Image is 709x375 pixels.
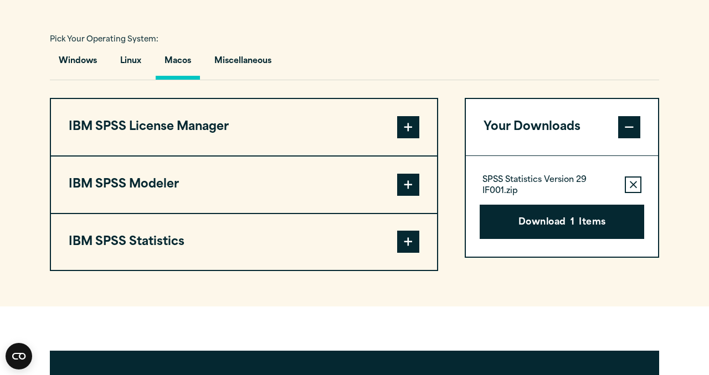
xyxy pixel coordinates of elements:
[111,48,150,80] button: Linux
[51,99,437,155] button: IBM SPSS License Manager
[482,175,616,197] p: SPSS Statistics Version 29 IF001.zip
[50,48,106,80] button: Windows
[51,214,437,270] button: IBM SPSS Statistics
[480,205,644,239] button: Download1Items
[156,48,200,80] button: Macos
[205,48,280,80] button: Miscellaneous
[51,157,437,213] button: IBM SPSS Modeler
[571,216,574,230] span: 1
[466,99,658,155] button: Your Downloads
[50,36,158,43] span: Pick Your Operating System:
[6,343,32,369] button: Open CMP widget
[466,155,658,257] div: Your Downloads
